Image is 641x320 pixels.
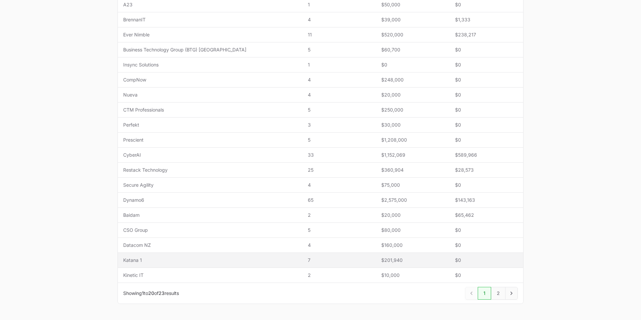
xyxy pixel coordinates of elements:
span: Dynamo6 [123,197,297,203]
span: $50,000 [381,1,444,8]
span: Prescient [123,137,297,143]
span: 4 [308,16,371,23]
span: Business Technology Group (BTG) [GEOGRAPHIC_DATA] [123,46,297,53]
span: $1,152,069 [381,152,444,158]
span: 4 [308,92,371,98]
span: 5 [308,137,371,143]
p: Showing to of results [123,290,179,297]
span: $520,000 [381,31,444,38]
span: $20,000 [381,212,444,218]
span: Baidam [123,212,297,218]
span: $0 [455,182,518,188]
span: $0 [455,46,518,53]
span: CTM Professionals [123,107,297,113]
a: 1 [478,287,491,300]
span: CyberAI [123,152,297,158]
span: $248,000 [381,76,444,83]
span: $0 [455,92,518,98]
span: 1 [308,1,371,8]
span: $0 [455,76,518,83]
span: $360,904 [381,167,444,173]
span: $0 [455,107,518,113]
span: 2 [308,212,371,218]
span: $1,208,000 [381,137,444,143]
span: $160,000 [381,242,444,249]
span: 33 [308,152,371,158]
span: 20 [148,290,154,296]
span: 11 [308,31,371,38]
span: $30,000 [381,122,444,128]
a: Next [505,287,518,300]
span: 3 [308,122,371,128]
span: Datacom NZ [123,242,297,249]
span: Katana 1 [123,257,297,264]
span: $80,000 [381,227,444,233]
span: $0 [455,272,518,279]
span: $60,700 [381,46,444,53]
span: 5 [308,46,371,53]
span: $250,000 [381,107,444,113]
span: 4 [308,242,371,249]
span: 23 [159,290,165,296]
span: 25 [308,167,371,173]
span: $0 [455,61,518,68]
span: Ever Nimble [123,31,297,38]
span: $201,940 [381,257,444,264]
span: $1,333 [455,16,518,23]
span: $143,163 [455,197,518,203]
span: 4 [308,182,371,188]
span: 1 [308,61,371,68]
span: $28,573 [455,167,518,173]
span: 4 [308,76,371,83]
span: Secure Agility [123,182,297,188]
span: $75,000 [381,182,444,188]
span: 5 [308,227,371,233]
span: $238,217 [455,31,518,38]
span: A23 [123,1,297,8]
a: 2 [491,287,505,300]
span: 2 [308,272,371,279]
span: $0 [381,61,444,68]
span: $0 [455,122,518,128]
span: 1 [142,290,144,296]
span: 65 [308,197,371,203]
span: $0 [455,137,518,143]
span: $0 [455,242,518,249]
span: $589,966 [455,152,518,158]
span: Perfekt [123,122,297,128]
span: 7 [308,257,371,264]
span: $20,000 [381,92,444,98]
span: Kinetic IT [123,272,297,279]
span: $0 [455,1,518,8]
span: $39,000 [381,16,444,23]
span: Nueva [123,92,297,98]
span: $65,462 [455,212,518,218]
span: CSO Group [123,227,297,233]
span: $0 [455,227,518,233]
span: BrennanIT [123,16,297,23]
span: CompNow [123,76,297,83]
span: $2,575,000 [381,197,444,203]
span: $10,000 [381,272,444,279]
span: 5 [308,107,371,113]
span: Restack Technology [123,167,297,173]
span: Insync Solutions [123,61,297,68]
span: $0 [455,257,518,264]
